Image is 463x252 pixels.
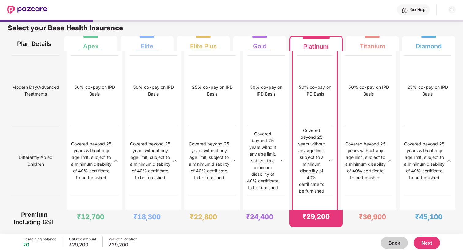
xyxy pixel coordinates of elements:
div: Platinum [303,38,329,50]
img: svg+xml;base64,PHN2ZyBpZD0iRHJvcGRvd24tMzJ4MzIiIHhtbG5zPSJodHRwOi8vd3d3LnczLm9yZy8yMDAwL3N2ZyIgd2... [328,158,333,163]
img: svg+xml;base64,PHN2ZyBpZD0iRHJvcGRvd24tMzJ4MzIiIHhtbG5zPSJodHRwOi8vd3d3LnczLm9yZy8yMDAwL3N2ZyIgd2... [113,158,118,163]
div: Covered beyond 25 years without any age limit, subject to a minimum disability of 40% certificate... [188,141,230,181]
div: ₹29,200 [69,242,96,248]
div: Remaining balance [23,237,56,242]
img: svg+xml;base64,PHN2ZyBpZD0iRHJvcGRvd24tMzJ4MzIiIHhtbG5zPSJodHRwOi8vd3d3LnczLm9yZy8yMDAwL3N2ZyIgd2... [450,7,454,12]
div: Plan Details [12,36,57,51]
div: 25% co-pay on IPD Basis [404,84,451,97]
div: ₹29,200 [109,242,137,248]
div: Premium Including GST [12,210,57,227]
img: svg+xml;base64,PHN2ZyBpZD0iSGVscC0zMngzMiIgeG1sbnM9Imh0dHA6Ly93d3cudzMub3JnLzIwMDAvc3ZnIiB3aWR0aD... [402,7,408,13]
div: Covered beyond 25 years without any age limit, subject to a minimum disability of 40% certificate... [129,141,171,181]
img: svg+xml;base64,PHN2ZyBpZD0iRHJvcGRvd24tMzJ4MzIiIHhtbG5zPSJodHRwOi8vd3d3LnczLm9yZy8yMDAwL3N2ZyIgd2... [388,158,392,163]
img: New Pazcare Logo [7,6,47,14]
div: Elite [141,38,153,50]
img: svg+xml;base64,PHN2ZyBpZD0iRHJvcGRvd24tMzJ4MzIiIHhtbG5zPSJodHRwOi8vd3d3LnczLm9yZy8yMDAwL3N2ZyIgd2... [172,158,177,163]
div: ₹36,900 [359,213,386,221]
span: Differently Abled Children [12,152,59,170]
div: 50% co-pay on IPD Basis [247,84,285,97]
div: 50% co-pay on IPD Basis [129,84,177,97]
span: Modern Day/Advanced Treatments [12,81,59,100]
div: Elite Plus [190,38,217,50]
div: Get Help [410,7,425,12]
div: Utilized amount [69,237,96,242]
div: ₹12,700 [77,213,104,221]
div: Covered beyond 25 years without any age limit, subject to a minimum disability of 40% certificate... [71,141,112,181]
div: Covered beyond 25 years without any age limit, subject to a minimum disability of 40% certificate... [297,127,326,194]
div: 50% co-pay on IPD Basis [297,84,333,97]
div: ₹29,200 [302,212,330,221]
div: Diamond [416,38,442,50]
div: ₹45,100 [415,213,442,221]
div: Gold [253,38,266,50]
div: Titanium [360,38,385,50]
div: ₹18,300 [133,213,161,221]
div: Covered beyond 25 years without any age limit, subject to a minimum disability of 40% certificate... [345,141,386,181]
img: svg+xml;base64,PHN2ZyBpZD0iRHJvcGRvd24tMzJ4MzIiIHhtbG5zPSJodHRwOi8vd3d3LnczLm9yZy8yMDAwL3N2ZyIgd2... [446,158,451,163]
img: svg+xml;base64,PHN2ZyBpZD0iRHJvcGRvd24tMzJ4MzIiIHhtbG5zPSJodHRwOi8vd3d3LnczLm9yZy8yMDAwL3N2ZyIgd2... [280,158,285,163]
div: ₹0 [23,242,56,248]
button: Back [381,237,408,249]
div: Covered beyond 25 years without any age limit, subject to a minimum disability of 40% certificate... [247,130,278,191]
div: Covered beyond 25 years without any age limit, subject to a minimum disability of 40% certificate... [404,141,445,181]
div: 50% co-pay on IPD Basis [71,84,118,97]
div: Apex [83,38,98,50]
button: Next [414,237,440,249]
div: Select your Base Health Insurance [8,24,455,36]
div: 50% co-pay on IPD Basis [345,84,392,97]
div: Wallet allocation [109,237,137,242]
div: ₹24,400 [246,213,273,221]
div: ₹22,800 [190,213,217,221]
img: svg+xml;base64,PHN2ZyBpZD0iRHJvcGRvd24tMzJ4MzIiIHhtbG5zPSJodHRwOi8vd3d3LnczLm9yZy8yMDAwL3N2ZyIgd2... [231,158,236,163]
div: 25% co-pay on IPD Basis [188,84,236,97]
